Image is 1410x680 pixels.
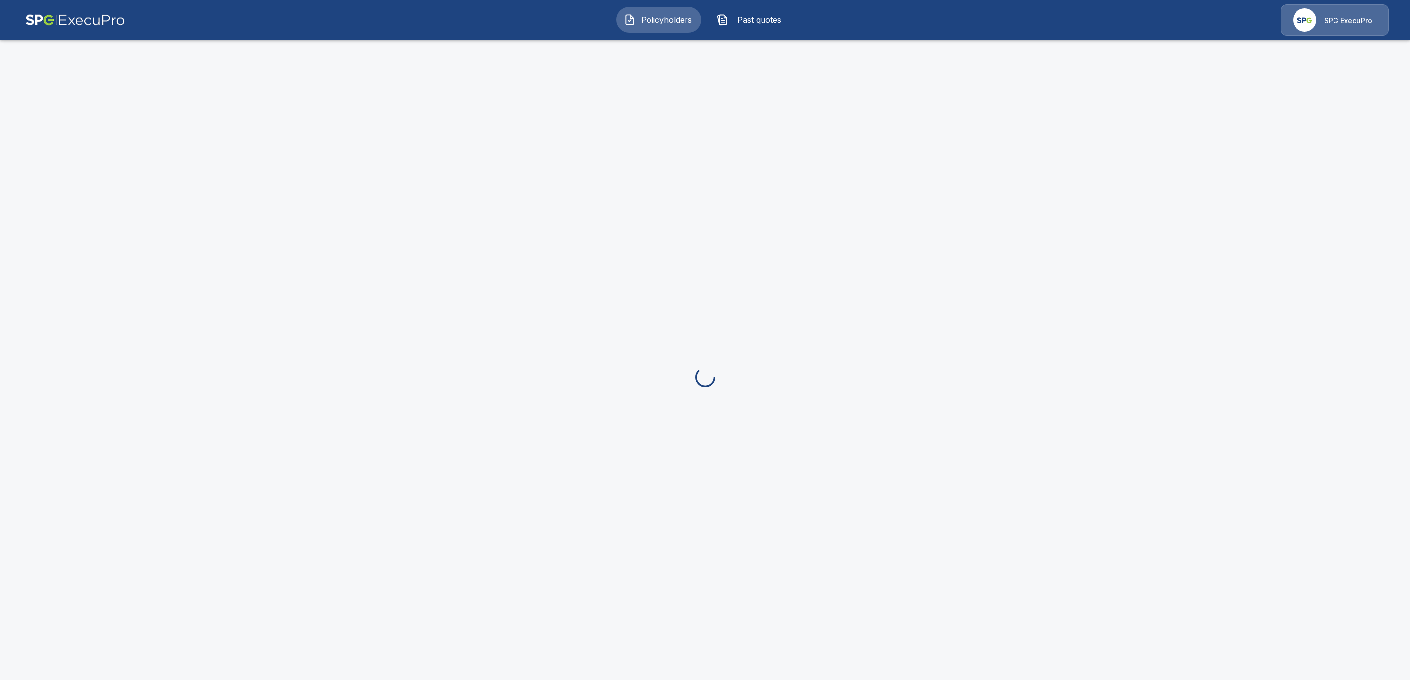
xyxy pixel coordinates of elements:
[1293,8,1316,32] img: Agency Icon
[732,14,787,26] span: Past quotes
[624,14,636,26] img: Policyholders Icon
[1281,4,1389,36] a: Agency IconSPG ExecuPro
[717,14,728,26] img: Past quotes Icon
[1324,16,1372,26] p: SPG ExecuPro
[709,7,794,33] button: Past quotes IconPast quotes
[616,7,701,33] button: Policyholders IconPolicyholders
[640,14,694,26] span: Policyholders
[25,4,125,36] img: AA Logo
